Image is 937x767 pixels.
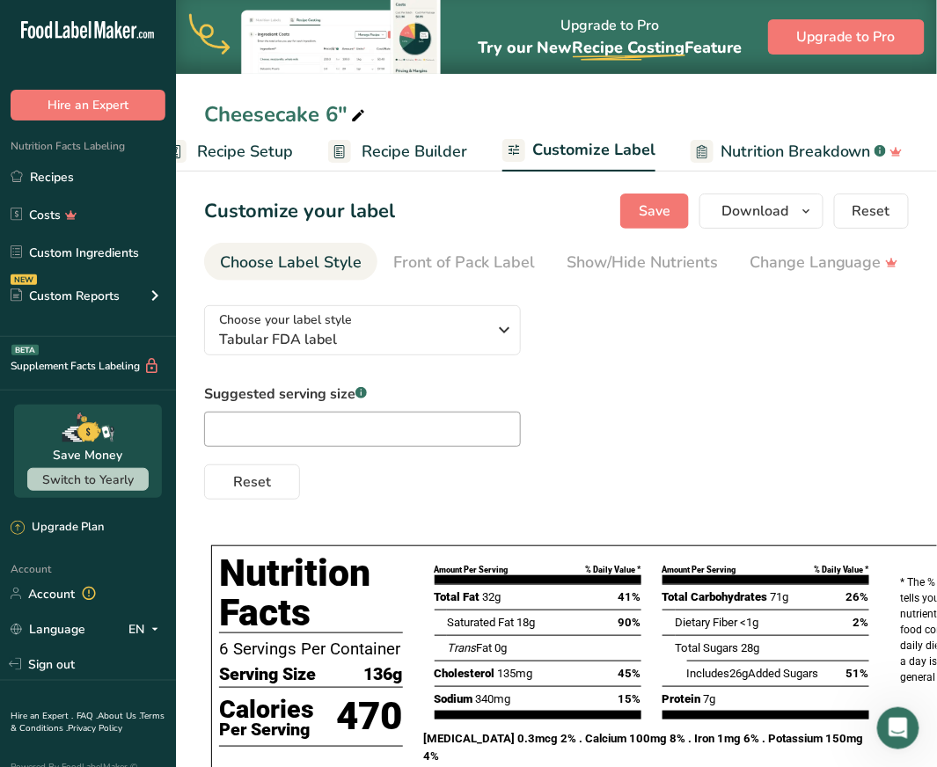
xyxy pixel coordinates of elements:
[447,641,492,654] span: Fat
[877,707,919,749] iframe: Intercom live chat
[853,614,869,632] span: 2%
[704,692,716,705] span: 7g
[219,723,314,737] p: Per Serving
[11,274,37,285] div: NEW
[750,251,898,274] div: Change Language
[204,99,369,130] div: Cheesecake 6"
[27,468,149,491] button: Switch to Yearly
[77,710,98,722] a: FAQ .
[662,564,736,576] div: Amount Per Serving
[164,132,293,172] a: Recipe Setup
[220,251,362,274] div: Choose Label Style
[435,564,509,576] div: Amount Per Serving
[846,665,869,683] span: 51%
[741,616,759,629] span: <1g
[814,564,869,576] div: % Daily Value *
[11,90,165,121] button: Hire an Expert
[219,553,403,633] h1: Nutrition Facts
[447,641,476,654] i: Trans
[68,722,122,734] a: Privacy Policy
[721,201,788,222] span: Download
[691,132,903,172] a: Nutrition Breakdown
[204,464,300,500] button: Reset
[219,661,316,688] span: Serving Size
[435,590,480,603] span: Total Fat
[771,590,789,603] span: 71g
[730,667,749,680] span: 26g
[219,310,352,329] span: Choose your label style
[328,132,467,172] a: Recipe Builder
[219,329,487,350] span: Tabular FDA label
[11,345,39,355] div: BETA
[620,194,689,229] button: Save
[204,383,521,405] label: Suggested serving size
[516,616,535,629] span: 18g
[128,618,165,639] div: EN
[567,251,718,274] div: Show/Hide Nutrients
[676,641,739,654] span: Total Sugars
[219,697,314,723] p: Calories
[98,710,140,722] a: About Us .
[619,588,641,606] span: 41%
[532,138,655,162] span: Customize Label
[479,37,743,58] span: Try our New Feature
[435,667,495,680] span: Cholesterol
[476,692,511,705] span: 340mg
[447,616,514,629] span: Saturated Fat
[846,588,869,606] span: 26%
[197,140,293,164] span: Recipe Setup
[42,471,134,488] span: Switch to Yearly
[853,201,890,222] span: Reset
[11,710,165,734] a: Terms & Conditions .
[619,690,641,708] span: 15%
[639,201,670,222] span: Save
[11,614,85,645] a: Language
[586,564,641,576] div: % Daily Value *
[393,251,535,274] div: Front of Pack Label
[362,140,467,164] span: Recipe Builder
[494,641,507,654] span: 0g
[573,37,685,58] span: Recipe Costing
[498,667,533,680] span: 135mg
[797,26,896,47] span: Upgrade to Pro
[204,305,521,355] button: Choose your label style Tabular FDA label
[768,19,925,55] button: Upgrade to Pro
[687,667,819,680] span: Includes Added Sugars
[364,661,403,688] span: 136g
[483,590,501,603] span: 32g
[619,665,641,683] span: 45%
[742,641,760,654] span: 28g
[479,1,743,74] div: Upgrade to Pro
[834,194,909,229] button: Reset
[721,140,871,164] span: Nutrition Breakdown
[619,614,641,632] span: 90%
[435,692,473,705] span: Sodium
[233,471,271,493] span: Reset
[699,194,824,229] button: Download
[11,287,120,305] div: Custom Reports
[54,446,123,464] div: Save Money
[204,197,395,226] h1: Customize your label
[424,730,880,765] p: [MEDICAL_DATA] 0.3mcg 2% . Calcium 100mg 8% . Iron 1mg 6% . Potassium 150mg 4%
[11,710,73,722] a: Hire an Expert .
[502,130,655,172] a: Customize Label
[662,692,701,705] span: Protein
[337,688,403,746] p: 470
[662,590,768,603] span: Total Carbohydrates
[11,519,104,537] div: Upgrade Plan
[676,616,738,629] span: Dietary Fiber
[219,637,403,661] p: 6 Servings Per Container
